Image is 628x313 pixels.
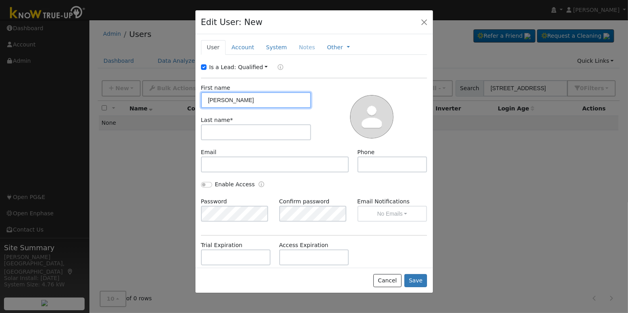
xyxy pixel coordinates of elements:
label: Phone [357,148,375,156]
a: Qualified [238,64,268,70]
a: System [260,40,293,55]
label: First name [201,84,230,92]
label: Access Expiration [279,241,328,249]
label: Confirm password [279,197,330,206]
input: Is a Lead: [201,64,207,70]
label: Last name [201,116,233,124]
span: Required [230,117,233,123]
h4: Edit User: New [201,16,263,29]
label: Email Notifications [357,197,427,206]
a: Account [226,40,260,55]
label: Enable Access [215,180,255,189]
label: Password [201,197,227,206]
label: Trial Expiration [201,241,243,249]
label: Is a Lead: [209,63,236,71]
a: Enable Access [259,180,264,189]
label: Email [201,148,216,156]
button: Save [404,274,427,288]
a: Other [327,43,343,52]
button: Cancel [373,274,402,288]
a: Lead [272,63,283,72]
a: User [201,40,226,55]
